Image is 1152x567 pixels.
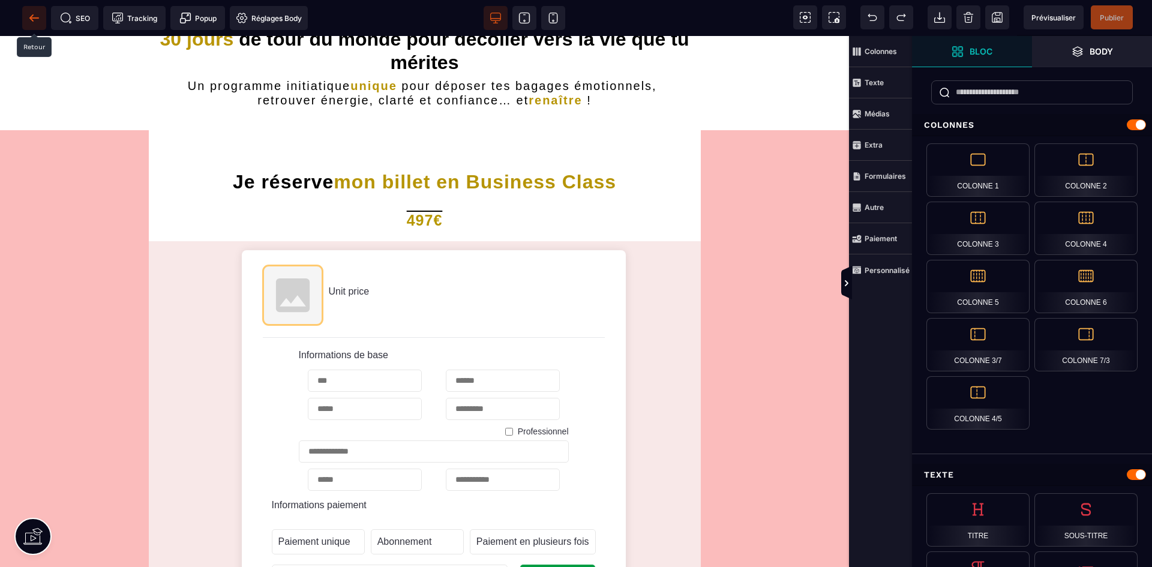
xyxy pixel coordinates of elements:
span: Tracking [112,12,157,24]
span: Enregistrer [985,5,1009,29]
span: Importer [928,5,952,29]
span: Personnalisé [849,254,912,286]
span: Enregistrer le contenu [1091,5,1133,29]
span: Formulaires [849,161,912,192]
span: Voir bureau [484,6,508,30]
span: Paiement [849,223,912,254]
span: Afficher les vues [912,266,924,302]
button: Appliquer [520,528,596,552]
div: Colonne 5 [926,260,1030,313]
span: Voir tablette [512,6,536,30]
span: Capture d'écran [822,5,846,29]
h5: Informations de base [299,314,569,325]
strong: Formulaires [865,172,906,181]
div: Colonne 1 [926,143,1030,197]
span: Rétablir [889,5,913,29]
span: Ouvrir les blocs [912,36,1032,67]
strong: Body [1090,47,1113,56]
div: Colonne 3 [926,202,1030,255]
span: Favicon [230,6,308,30]
span: Publier [1100,13,1124,22]
div: Colonne 6 [1034,260,1138,313]
strong: Extra [865,140,883,149]
div: Sous-titre [1034,493,1138,547]
strong: Bloc [970,47,992,56]
strong: Médias [865,109,890,118]
strong: Paiement [865,234,897,243]
h1: Je réserve [158,128,692,163]
span: Autre [849,192,912,223]
div: Texte [912,464,1152,486]
span: Popup [179,12,217,24]
h2: Un programme initiatique pour déposer tes bagages émotionnels, retrouver énergie, clarté et confi... [149,43,701,71]
span: Retour [22,6,46,30]
span: Extra [849,130,912,161]
span: Texte [849,67,912,98]
div: Colonne 4 [1034,202,1138,255]
span: Prévisualiser [1031,13,1076,22]
span: Code de suivi [103,6,166,30]
div: Colonne 4/5 [926,376,1030,430]
span: Nettoyage [956,5,980,29]
text: Abonnement [377,500,432,511]
span: Voir les composants [793,5,817,29]
div: Colonne 2 [1034,143,1138,197]
div: Titre [926,493,1030,547]
div: Colonne 7/3 [1034,318,1138,371]
strong: Texte [865,78,884,87]
label: Professionnel [518,391,569,400]
label: Informations paiement [272,464,367,474]
span: Unit price [329,250,370,260]
span: Aperçu [1024,5,1084,29]
span: Voir mobile [541,6,565,30]
img: Product image [263,229,323,289]
span: Médias [849,98,912,130]
span: Défaire [860,5,884,29]
strong: Autre [865,203,884,212]
strong: Colonnes [865,47,897,56]
text: Paiement unique [278,500,350,511]
strong: Personnalisé [865,266,910,275]
div: Colonnes [912,114,1152,136]
span: Créer une alerte modale [170,6,225,30]
span: Métadata SEO [51,6,98,30]
span: SEO [60,12,90,24]
text: Paiement en plusieurs fois [476,500,589,511]
span: Colonnes [849,36,912,67]
span: Réglages Body [236,12,302,24]
div: Colonne 3/7 [926,318,1030,371]
span: Ouvrir les calques [1032,36,1152,67]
